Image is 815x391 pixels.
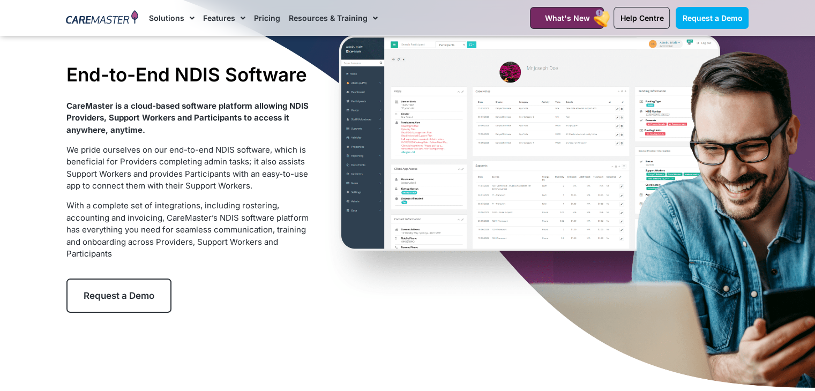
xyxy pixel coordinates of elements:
p: With a complete set of integrations, including rostering, accounting and invoicing, CareMaster’s ... [66,200,312,260]
a: Help Centre [614,7,670,29]
a: Request a Demo [66,279,171,313]
span: We pride ourselves on our end-to-end NDIS software, which is beneficial for Providers completing ... [66,145,308,191]
span: Request a Demo [84,290,154,301]
h1: End-to-End NDIS Software [66,63,312,86]
a: Request a Demo [676,7,749,29]
span: What's New [544,13,589,22]
a: What's New [530,7,604,29]
span: Help Centre [620,13,663,22]
span: Request a Demo [682,13,742,22]
strong: CareMaster is a cloud-based software platform allowing NDIS Providers, Support Workers and Partic... [66,101,309,135]
img: CareMaster Logo [66,10,138,26]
